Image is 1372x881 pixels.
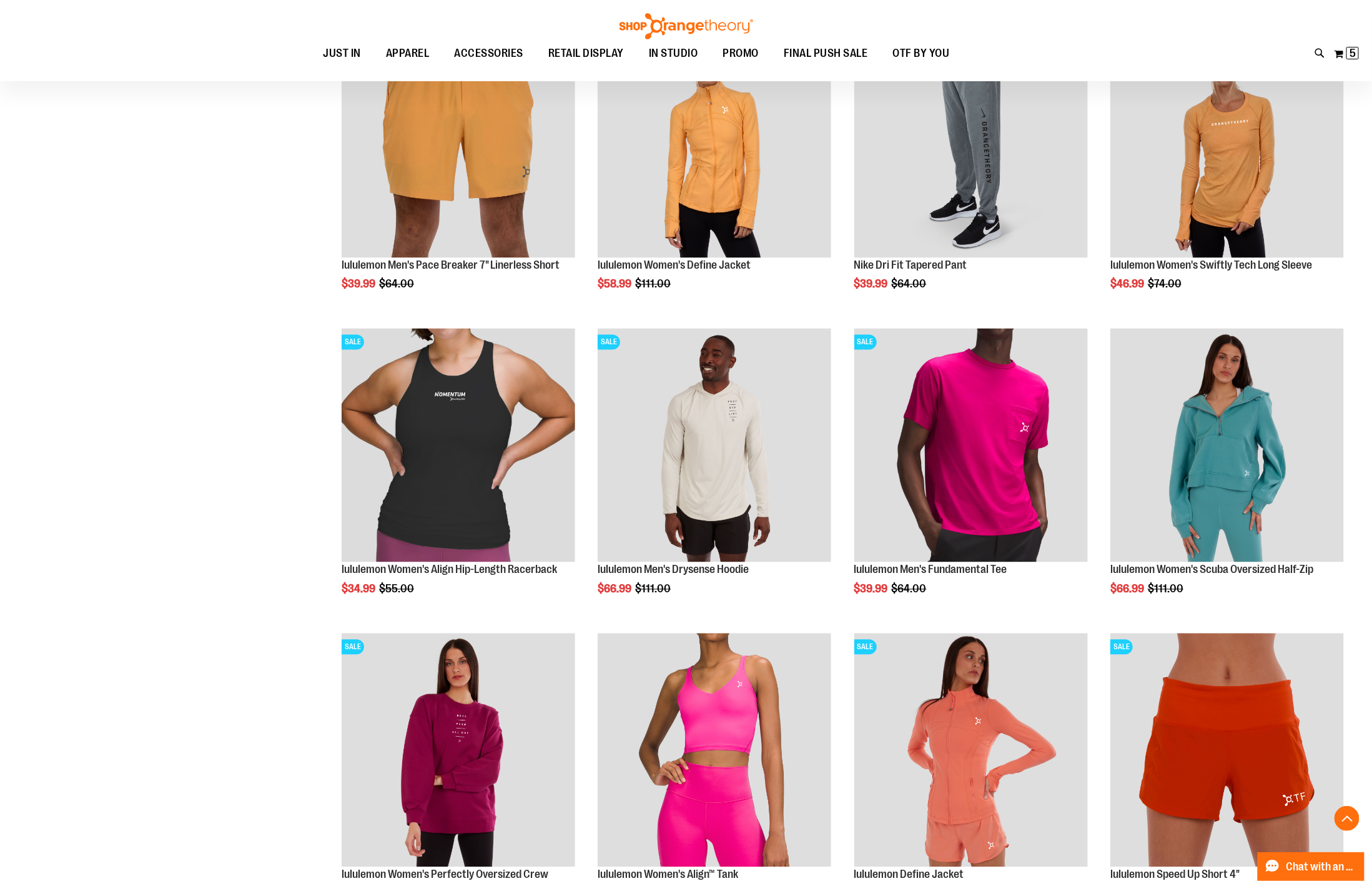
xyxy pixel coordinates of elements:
span: SALE [854,335,877,350]
span: $74.00 [1148,278,1183,291]
a: lululemon Women's Perfectly Oversized Crew [342,869,548,881]
span: $64.00 [892,278,929,291]
a: Product image for Nike Dri Fit Tapered Pant [854,24,1088,260]
span: IN STUDIO [649,39,698,67]
span: ACCESSORIES [455,39,524,67]
span: $64.00 [892,583,929,595]
a: Nike Dri Fit Tapered Pant [854,259,967,272]
div: product [335,18,581,323]
div: product [335,322,581,627]
span: SALE [342,335,364,350]
a: lululemon Speed Up Short 4" [1110,869,1240,881]
a: FINAL PUSH SALE [771,39,881,67]
a: Product image for lululemon Womens Scuba Oversized Half Zip [1110,329,1344,564]
a: lululemon Men's Drysense Hoodie [598,564,749,576]
a: Product image for lululemon Pace Breaker Short 7in Linerless [342,24,575,260]
span: $111.00 [1148,583,1185,595]
a: ACCESSORIES [442,39,536,68]
a: Product image for lululemon Womens Align Tank [598,634,831,869]
img: Product image for lululemon Mens Drysense Hoodie Bone [598,329,831,562]
span: $55.00 [379,583,416,595]
span: FINAL PUSH SALE [784,39,868,67]
span: $39.99 [854,278,890,291]
img: Product image for lululemon Swiftly Tech Long Sleeve [1110,24,1344,258]
a: lululemon Women's Align Hip-Length Racerback [342,564,557,576]
button: Back To Top [1335,806,1360,831]
a: OTF lululemon Mens The Fundamental T Wild BerrySALE [854,329,1088,564]
a: lululemon Women's Align™ Tank [598,869,738,881]
span: $46.99 [1110,278,1146,291]
a: lululemon Define Jacket [854,869,964,881]
span: SALE [598,335,620,350]
a: APPAREL [373,39,442,68]
a: JUST IN [311,39,374,68]
span: APPAREL [386,39,430,67]
a: RETAIL DISPLAY [536,39,636,68]
button: Chat with an Expert [1258,852,1365,881]
span: RETAIL DISPLAY [548,39,624,67]
span: PROMO [723,39,759,67]
a: lululemon Women's Scuba Oversized Half-Zip [1110,564,1313,576]
div: product [1104,18,1350,323]
span: $111.00 [635,583,673,595]
a: PROMO [711,39,772,68]
img: Product image for lululemon Womens Align Tank [598,634,831,867]
span: SALE [854,640,877,655]
span: SALE [1110,640,1133,655]
div: product [591,322,837,627]
div: product [591,18,837,323]
span: $64.00 [379,278,416,291]
span: OTF BY YOU [893,39,950,67]
span: $66.99 [598,583,633,595]
span: $66.99 [1110,583,1146,595]
a: Product image for lululemon Womens Perfectly Oversized CrewSALE [342,634,575,869]
img: Product image for lululemon Womens Perfectly Oversized Crew [342,634,575,867]
a: Product image for lululemon Mens Drysense Hoodie BoneSALE [598,329,831,564]
img: OTF lululemon Mens The Fundamental T Wild Berry [854,329,1088,562]
a: lululemon Women's Swiftly Tech Long Sleeve [1110,259,1312,272]
a: lululemon Women's Define Jacket [598,259,751,272]
span: $34.99 [342,583,377,595]
a: IN STUDIO [636,39,711,68]
img: Product image for Nike Dri Fit Tapered Pant [854,24,1088,258]
span: $58.99 [598,278,633,291]
a: Product image for lululemon Women's Align Hip-Length RacerbackSALE [342,329,575,564]
img: Product image for lululemon Speed Up Short 4" [1110,634,1344,867]
a: Product image for lululemon Define JacketSALE [854,634,1088,869]
img: Product image for lululemon Define Jacket [854,634,1088,867]
img: Shop Orangetheory [618,13,755,39]
span: $39.99 [342,278,377,291]
span: $39.99 [854,583,890,595]
div: product [848,18,1094,323]
span: JUST IN [323,39,362,67]
div: product [848,322,1094,627]
a: Product image for lululemon Speed Up Short 4"SALE [1110,634,1344,869]
span: $111.00 [635,278,673,291]
a: OTF BY YOU [881,39,962,68]
a: lululemon Men's Fundamental Tee [854,564,1007,576]
a: Product image for lululemon Swiftly Tech Long Sleeve [1110,24,1344,260]
img: Product image for lululemon Women's Align Hip-Length Racerback [342,329,575,562]
img: Product image for lululemon Pace Breaker Short 7in Linerless [342,24,575,258]
span: 5 [1350,47,1356,59]
div: product [1104,322,1350,627]
a: Product image for lululemon Define JacketSALE [598,24,831,260]
a: lululemon Men's Pace Breaker 7" Linerless Short [342,259,560,272]
span: SALE [342,640,364,655]
img: Product image for lululemon Define Jacket [598,24,831,258]
img: Product image for lululemon Womens Scuba Oversized Half Zip [1110,329,1344,562]
span: Chat with an Expert [1286,861,1357,873]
